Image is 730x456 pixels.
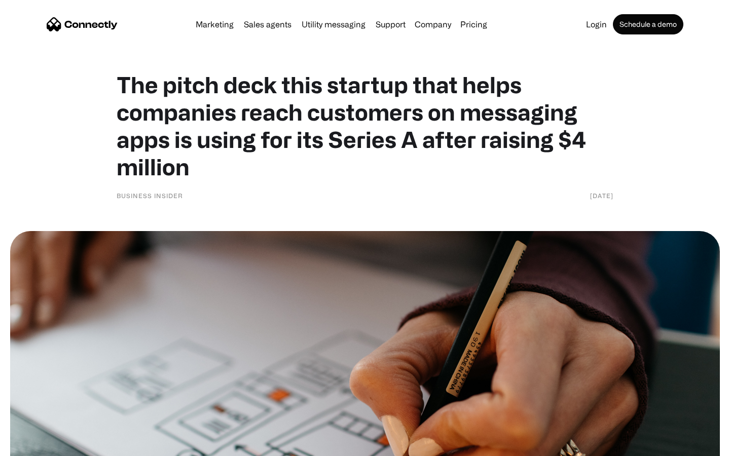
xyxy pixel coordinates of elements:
[590,191,613,201] div: [DATE]
[240,20,296,28] a: Sales agents
[372,20,410,28] a: Support
[10,438,61,452] aside: Language selected: English
[192,20,238,28] a: Marketing
[456,20,491,28] a: Pricing
[117,71,613,180] h1: The pitch deck this startup that helps companies reach customers on messaging apps is using for i...
[20,438,61,452] ul: Language list
[117,191,183,201] div: Business Insider
[298,20,370,28] a: Utility messaging
[582,20,611,28] a: Login
[415,17,451,31] div: Company
[613,14,683,34] a: Schedule a demo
